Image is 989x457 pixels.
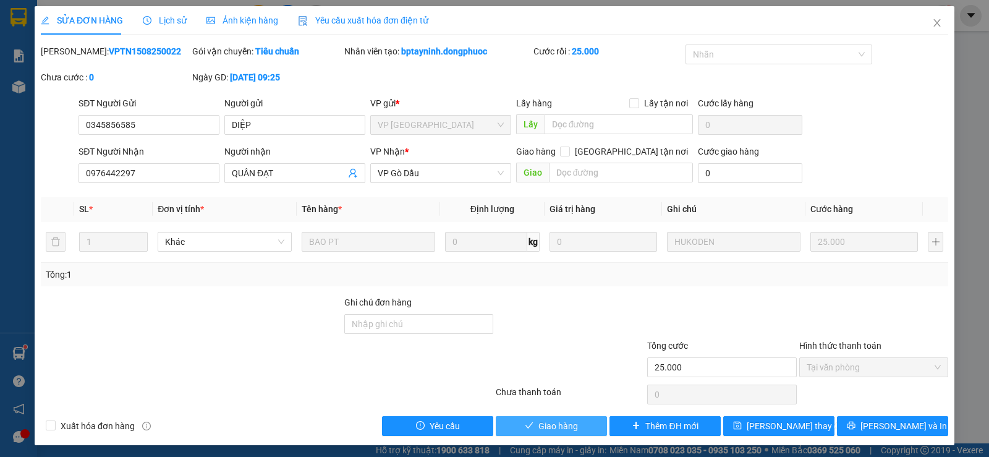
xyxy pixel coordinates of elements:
[41,45,190,58] div: [PERSON_NAME]:
[41,15,123,25] span: SỬA ĐƠN HÀNG
[847,421,855,431] span: printer
[344,314,493,334] input: Ghi chú đơn hàng
[928,232,943,252] button: plus
[533,45,682,58] div: Cước rồi :
[378,116,504,134] span: VP Tây Ninh
[632,421,640,431] span: plus
[609,416,721,436] button: plusThêm ĐH mới
[98,37,170,53] span: 01 Võ Văn Truyện, KP.1, Phường 2
[224,96,365,110] div: Người gửi
[378,164,504,182] span: VP Gò Dầu
[416,421,425,431] span: exclamation-circle
[4,7,59,62] img: logo
[470,204,514,214] span: Định lượng
[206,16,215,25] span: picture
[525,421,533,431] span: check
[698,98,753,108] label: Cước lấy hàng
[810,232,918,252] input: 0
[799,341,881,351] label: Hình thức thanh toán
[109,46,181,56] b: VPTN1508250022
[89,72,94,82] b: 0
[158,204,204,214] span: Đơn vị tính
[550,204,595,214] span: Giá trị hàng
[723,416,834,436] button: save[PERSON_NAME] thay đổi
[698,163,802,183] input: Cước giao hàng
[545,114,694,134] input: Dọc đường
[79,145,219,158] div: SĐT Người Nhận
[344,45,532,58] div: Nhân viên tạo:
[143,15,187,25] span: Lịch sử
[570,145,693,158] span: [GEOGRAPHIC_DATA] tận nơi
[348,168,358,178] span: user-add
[527,232,540,252] span: kg
[430,419,460,433] span: Yêu cầu
[538,419,578,433] span: Giao hàng
[932,18,942,28] span: close
[572,46,599,56] b: 25.000
[33,67,151,77] span: -----------------------------------------
[298,15,428,25] span: Yêu cầu xuất hóa đơn điện tử
[143,16,151,25] span: clock-circle
[698,147,759,156] label: Cước giao hàng
[516,114,545,134] span: Lấy
[230,72,280,82] b: [DATE] 09:25
[549,163,694,182] input: Dọc đường
[401,46,487,56] b: bptayninh.dongphuoc
[550,232,657,252] input: 0
[516,98,552,108] span: Lấy hàng
[46,268,383,281] div: Tổng: 1
[192,45,341,58] div: Gói vận chuyển:
[302,232,435,252] input: VD: Bàn, Ghế
[206,15,278,25] span: Ảnh kiện hàng
[747,419,846,433] span: [PERSON_NAME] thay đổi
[41,70,190,84] div: Chưa cước :
[4,80,130,87] span: [PERSON_NAME]:
[516,147,556,156] span: Giao hàng
[224,145,365,158] div: Người nhận
[698,115,802,135] input: Cước lấy hàng
[639,96,693,110] span: Lấy tận nơi
[645,419,698,433] span: Thêm ĐH mới
[4,90,75,97] span: In ngày:
[142,422,151,430] span: info-circle
[255,46,299,56] b: Tiêu chuẩn
[662,197,805,221] th: Ghi chú
[647,341,688,351] span: Tổng cước
[62,79,131,88] span: VPGD1508250014
[920,6,954,41] button: Close
[860,419,947,433] span: [PERSON_NAME] và In
[98,7,169,17] strong: ĐỒNG PHƯỚC
[810,204,853,214] span: Cước hàng
[382,416,493,436] button: exclamation-circleYêu cầu
[79,96,219,110] div: SĐT Người Gửi
[298,16,308,26] img: icon
[46,232,66,252] button: delete
[98,20,166,35] span: Bến xe [GEOGRAPHIC_DATA]
[41,16,49,25] span: edit
[494,385,646,407] div: Chưa thanh toán
[370,147,405,156] span: VP Nhận
[516,163,549,182] span: Giao
[56,419,140,433] span: Xuất hóa đơn hàng
[98,55,151,62] span: Hotline: 19001152
[165,233,284,251] span: Khác
[27,90,75,97] span: 12:35:15 [DATE]
[370,96,511,110] div: VP gửi
[192,70,341,84] div: Ngày GD:
[667,232,800,252] input: Ghi Chú
[807,358,941,377] span: Tại văn phòng
[496,416,607,436] button: checkGiao hàng
[837,416,948,436] button: printer[PERSON_NAME] và In
[733,421,742,431] span: save
[302,204,342,214] span: Tên hàng
[79,204,89,214] span: SL
[344,297,412,307] label: Ghi chú đơn hàng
